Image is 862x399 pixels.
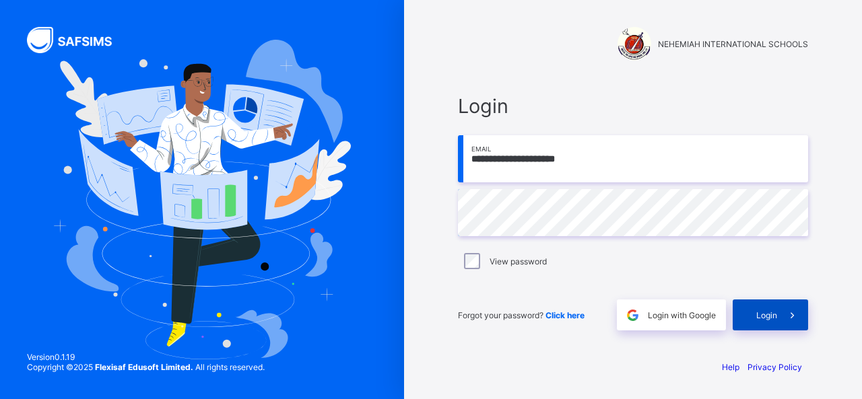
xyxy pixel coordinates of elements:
[722,362,739,372] a: Help
[490,256,547,266] label: View password
[625,307,640,323] img: google.396cfc9801f0270233282035f929180a.svg
[95,362,193,372] strong: Flexisaf Edusoft Limited.
[458,94,808,118] span: Login
[458,310,585,320] span: Forgot your password?
[756,310,777,320] span: Login
[545,310,585,320] a: Click here
[27,362,265,372] span: Copyright © 2025 All rights reserved.
[27,352,265,362] span: Version 0.1.19
[658,39,808,49] span: NEHEMIAH INTERNATIONAL SCHOOLS
[748,362,802,372] a: Privacy Policy
[27,27,128,53] img: SAFSIMS Logo
[53,40,350,359] img: Hero Image
[648,310,716,320] span: Login with Google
